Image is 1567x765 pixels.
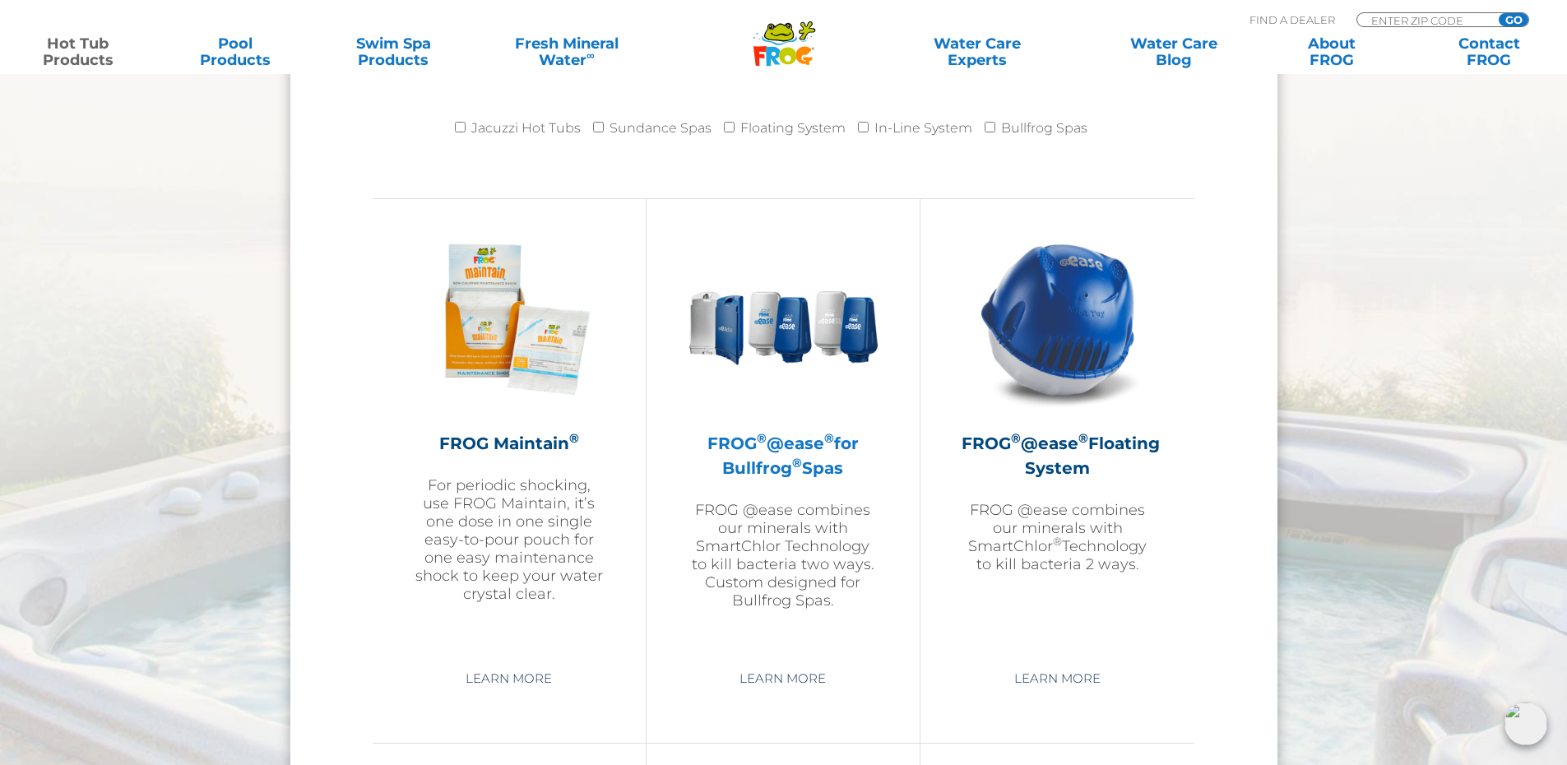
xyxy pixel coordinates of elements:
img: bullfrog-product-hero-300x300.png [688,224,879,415]
sup: ® [569,430,579,446]
a: FROG®@ease®for Bullfrog®SpasFROG @ease combines our minerals with SmartChlor Technology to kill b... [688,224,879,651]
a: Swim SpaProducts [332,35,455,68]
sup: ® [757,430,767,446]
sup: ® [824,430,834,446]
label: In-Line System [874,112,972,145]
a: Water CareBlog [1112,35,1235,68]
img: hot-tub-product-atease-system-300x300.png [962,224,1153,415]
img: openIcon [1504,702,1547,745]
a: Learn More [447,664,571,693]
h2: FROG @ease for Bullfrog Spas [688,431,879,480]
p: FROG @ease combines our minerals with SmartChlor Technology to kill bacteria two ways. Custom des... [688,501,879,610]
a: Learn More [721,664,845,693]
sup: ∞ [586,49,595,62]
p: FROG @ease combines our minerals with SmartChlor Technology to kill bacteria 2 ways. [962,501,1153,573]
img: Frog_Maintain_Hero-2-v2-300x300.png [414,224,605,415]
a: Hot TubProducts [16,35,139,68]
label: Sundance Spas [610,112,712,145]
p: For periodic shocking, use FROG Maintain, it’s one dose in one single easy-to-pour pouch for one ... [414,476,605,603]
sup: ® [1078,430,1088,446]
label: Bullfrog Spas [1001,112,1087,145]
a: Water CareExperts [878,35,1077,68]
label: Floating System [740,112,846,145]
sup: ® [1053,535,1062,548]
a: Learn More [995,664,1120,693]
a: Fresh MineralWater∞ [489,35,643,68]
sup: ® [792,455,802,471]
a: ContactFROG [1428,35,1551,68]
label: Jacuzzi Hot Tubs [471,112,581,145]
a: AboutFROG [1270,35,1393,68]
a: FROG Maintain®For periodic shocking, use FROG Maintain, it’s one dose in one single easy-to-pour ... [414,224,605,651]
a: FROG®@ease®Floating SystemFROG @ease combines our minerals with SmartChlor®Technology to kill bac... [962,224,1153,651]
input: GO [1499,13,1528,26]
sup: ® [1011,430,1021,446]
p: Find A Dealer [1249,12,1335,27]
input: Zip Code Form [1370,13,1481,27]
a: PoolProducts [174,35,297,68]
h2: FROG Maintain [414,431,605,456]
h2: FROG @ease Floating System [962,431,1153,480]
